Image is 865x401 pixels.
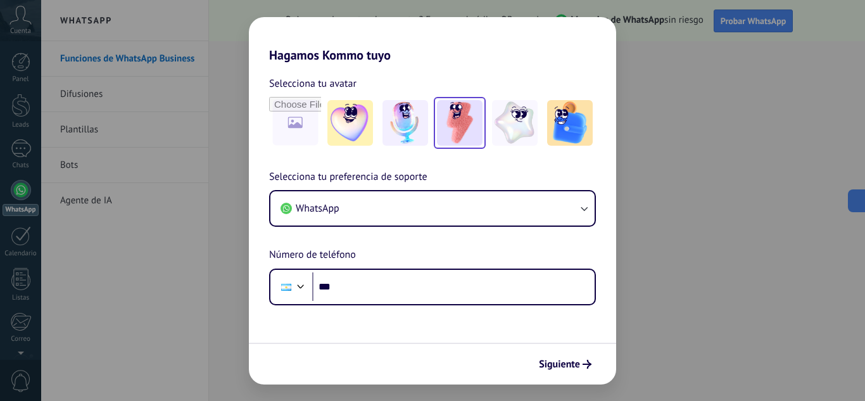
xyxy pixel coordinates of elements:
img: -2.jpeg [382,100,428,146]
span: WhatsApp [296,202,339,215]
span: Selecciona tu avatar [269,75,357,92]
div: Argentina: + 54 [274,274,298,300]
h2: Hagamos Kommo tuyo [249,17,616,63]
img: -1.jpeg [327,100,373,146]
button: Siguiente [533,353,597,375]
img: -5.jpeg [547,100,593,146]
button: WhatsApp [270,191,595,226]
span: Selecciona tu preferencia de soporte [269,169,427,186]
span: Siguiente [539,360,580,369]
img: -4.jpeg [492,100,538,146]
img: -3.jpeg [437,100,483,146]
span: Número de teléfono [269,247,356,264]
